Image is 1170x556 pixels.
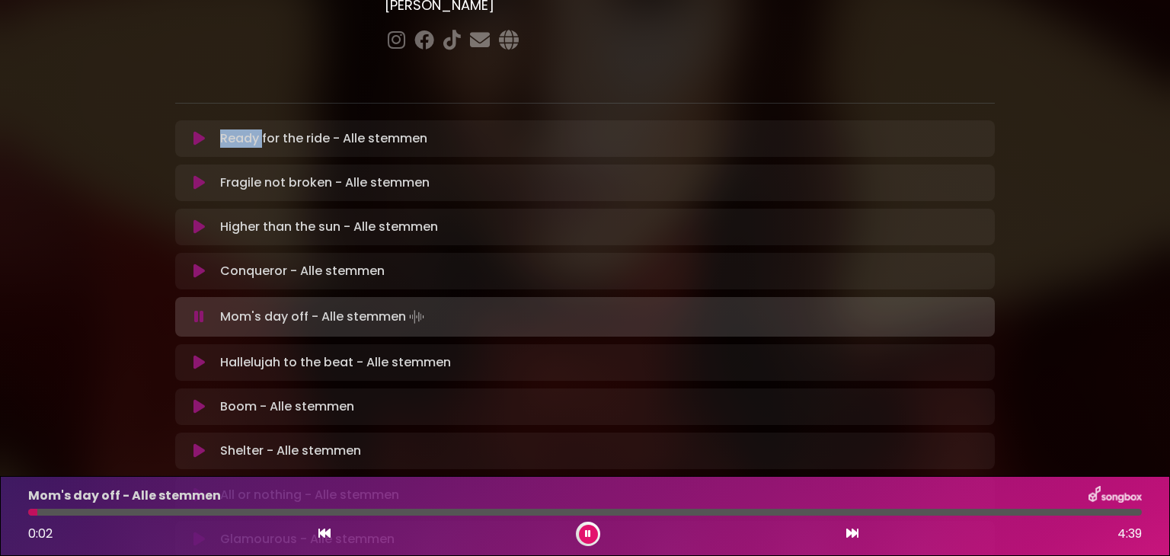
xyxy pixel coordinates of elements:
p: Mom's day off - Alle stemmen [220,306,427,328]
p: Hallelujah to the beat - Alle stemmen [220,353,451,372]
p: Conqueror - Alle stemmen [220,262,385,280]
p: Mom's day off - Alle stemmen [28,487,221,505]
span: 0:02 [28,525,53,542]
p: Boom - Alle stemmen [220,398,354,416]
p: Fragile not broken - Alle stemmen [220,174,430,192]
span: 4:39 [1117,525,1142,543]
img: waveform4.gif [406,306,427,328]
p: Ready for the ride - Alle stemmen [220,129,427,148]
p: Higher than the sun - Alle stemmen [220,218,438,236]
p: Shelter - Alle stemmen [220,442,361,460]
img: songbox-logo-white.png [1088,486,1142,506]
